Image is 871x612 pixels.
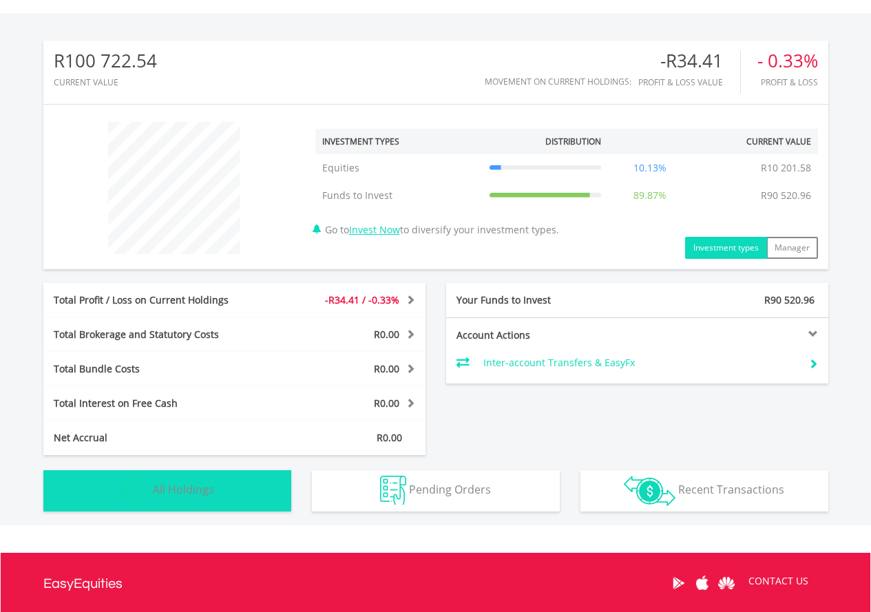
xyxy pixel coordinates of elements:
[374,362,399,375] span: R0.00
[54,51,157,71] div: R100 722.54
[608,182,692,209] td: 89.87%
[580,470,828,511] button: Recent Transactions
[43,293,266,307] div: Total Profit / Loss on Current Holdings
[692,129,818,154] th: Current Value
[43,431,266,445] div: Net Accrual
[754,182,818,209] td: R90 520.96
[638,78,740,87] div: Profit & Loss Value
[43,362,266,376] div: Total Bundle Costs
[691,562,715,604] a: Apple
[120,476,150,505] img: holdings-wht.png
[325,293,399,306] span: -R34.41 / -0.33%
[54,78,157,87] div: CURRENT VALUE
[608,154,692,182] td: 10.13%
[374,328,399,341] span: R0.00
[315,154,483,182] td: Equities
[545,136,601,147] div: Distribution
[305,115,828,259] div: Go to to diversify your investment types.
[667,562,691,604] a: Google Play
[446,328,638,342] div: Account Actions
[43,470,291,511] button: All Holdings
[624,476,675,506] img: transactions-zar-wht.png
[757,51,818,71] div: - 0.33%
[638,51,740,71] div: -R34.41
[380,476,406,505] img: pending_instructions-wht.png
[485,77,631,86] div: Movement on Current Holdings:
[754,154,818,182] td: R10 201.58
[757,78,818,87] div: Profit & Loss
[312,470,560,511] button: Pending Orders
[739,562,818,600] a: CONTACT US
[315,129,483,154] th: Investment Types
[766,237,818,259] button: Manager
[715,562,739,604] a: Huawei
[153,482,214,497] span: All Holdings
[374,397,399,410] span: R0.00
[377,431,402,444] span: R0.00
[409,482,491,497] span: Pending Orders
[349,223,400,236] a: Invest Now
[446,293,638,307] div: Your Funds to Invest
[764,293,815,306] span: R90 520.96
[315,182,483,209] td: Funds to Invest
[483,352,798,373] td: Inter-account Transfers & EasyFx
[678,482,784,497] span: Recent Transactions
[43,328,266,341] div: Total Brokerage and Statutory Costs
[685,237,767,259] button: Investment types
[43,397,266,410] div: Total Interest on Free Cash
